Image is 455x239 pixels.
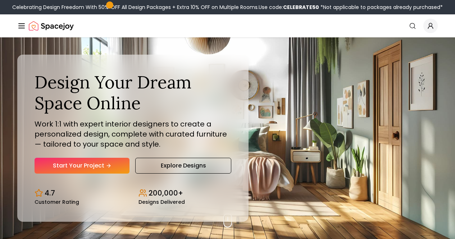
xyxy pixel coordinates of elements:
a: Start Your Project [35,158,129,174]
p: 200,000+ [149,188,183,198]
small: Customer Rating [35,199,79,204]
div: Design stats [35,182,231,204]
a: Spacejoy [29,19,74,33]
span: Use code: [259,4,319,11]
p: Work 1:1 with expert interior designers to create a personalized design, complete with curated fu... [35,119,231,149]
nav: Global [17,14,438,37]
span: *Not applicable to packages already purchased* [319,4,443,11]
img: Spacejoy Logo [29,19,74,33]
p: 4.7 [45,188,55,198]
h1: Design Your Dream Space Online [35,72,231,113]
div: Celebrating Design Freedom With 50% OFF All Design Packages + Extra 10% OFF on Multiple Rooms. [12,4,443,11]
small: Designs Delivered [138,199,185,204]
a: Explore Designs [135,158,231,174]
b: CELEBRATE50 [283,4,319,11]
